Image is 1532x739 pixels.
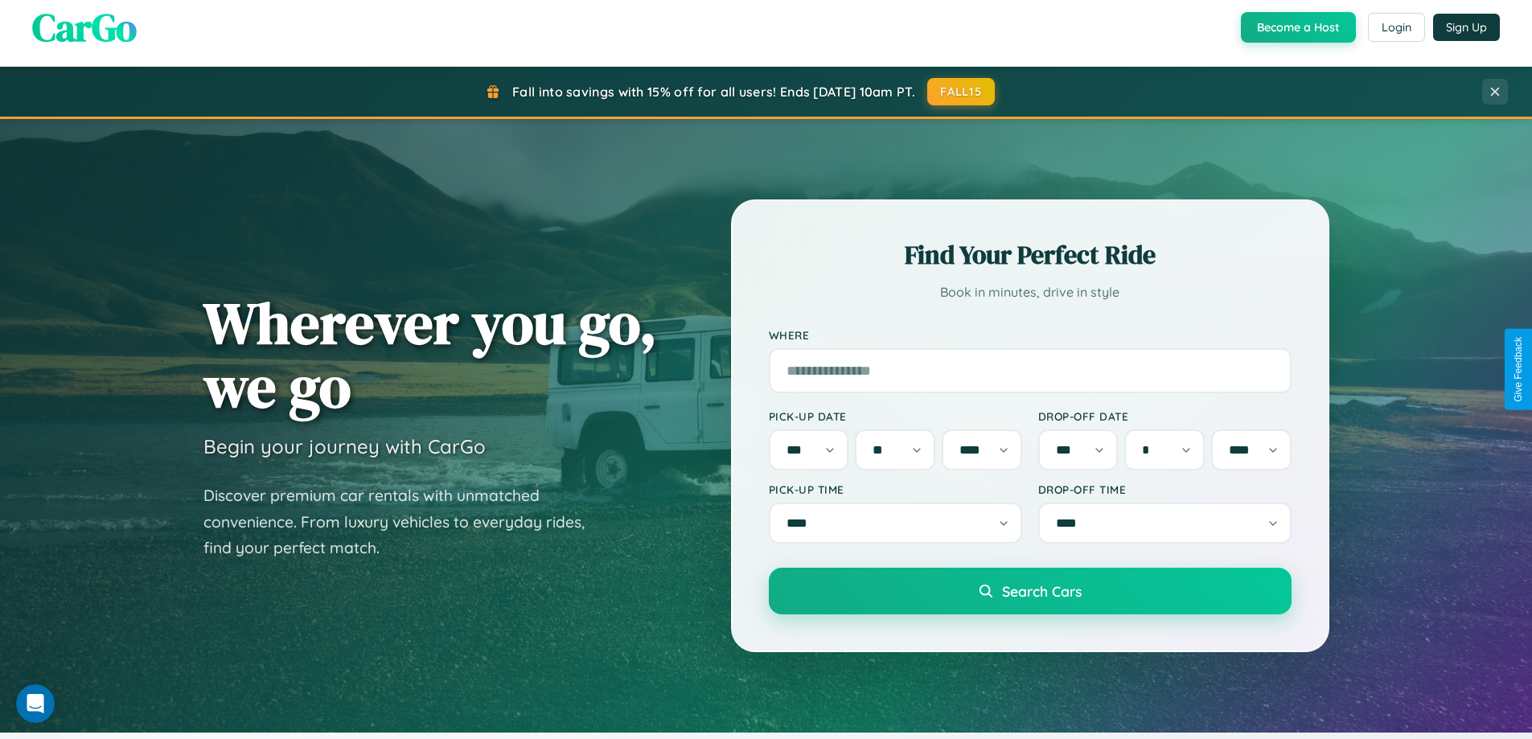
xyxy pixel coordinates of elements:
span: CarGo [32,1,137,54]
h2: Find Your Perfect Ride [769,237,1292,273]
div: Give Feedback [1513,337,1524,402]
iframe: Intercom live chat [16,684,55,723]
label: Pick-up Date [769,409,1022,423]
label: Drop-off Time [1038,482,1292,496]
label: Pick-up Time [769,482,1022,496]
button: Login [1368,13,1425,42]
button: Become a Host [1241,12,1356,43]
h3: Begin your journey with CarGo [203,434,486,458]
span: Fall into savings with 15% off for all users! Ends [DATE] 10am PT. [512,84,915,100]
label: Drop-off Date [1038,409,1292,423]
span: Search Cars [1002,582,1082,600]
p: Discover premium car rentals with unmatched convenience. From luxury vehicles to everyday rides, ... [203,482,606,561]
label: Where [769,328,1292,342]
button: Sign Up [1433,14,1500,41]
button: FALL15 [927,78,995,105]
h1: Wherever you go, we go [203,291,657,418]
p: Book in minutes, drive in style [769,281,1292,304]
button: Search Cars [769,568,1292,614]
